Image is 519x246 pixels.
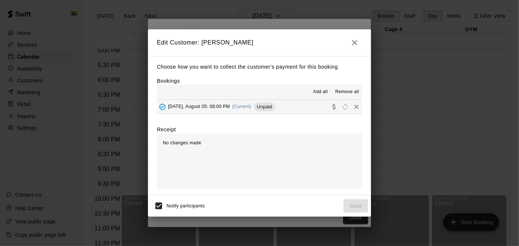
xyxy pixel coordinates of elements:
span: (Current) [232,104,252,109]
span: No changes made [163,140,201,145]
button: Added - Collect Payment[DATE], August 05: 08:00 PM(Current)UnpaidCollect paymentRescheduleRemove [157,100,362,114]
button: Added - Collect Payment [157,101,168,112]
span: Collect payment [329,104,340,109]
span: [DATE], August 05: 08:00 PM [168,104,230,109]
span: Unpaid [254,104,275,109]
button: Remove all [332,86,362,98]
p: Choose how you want to collect the customer's payment for this booking [157,62,362,72]
span: Reschedule [340,104,351,109]
span: Remove [351,104,362,109]
h2: Edit Customer: [PERSON_NAME] [148,29,371,56]
label: Receipt [157,126,176,133]
label: Bookings [157,78,180,84]
button: Add all [309,86,332,98]
span: Notify participants [167,203,205,209]
span: Add all [313,88,328,96]
span: Remove all [335,88,359,96]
